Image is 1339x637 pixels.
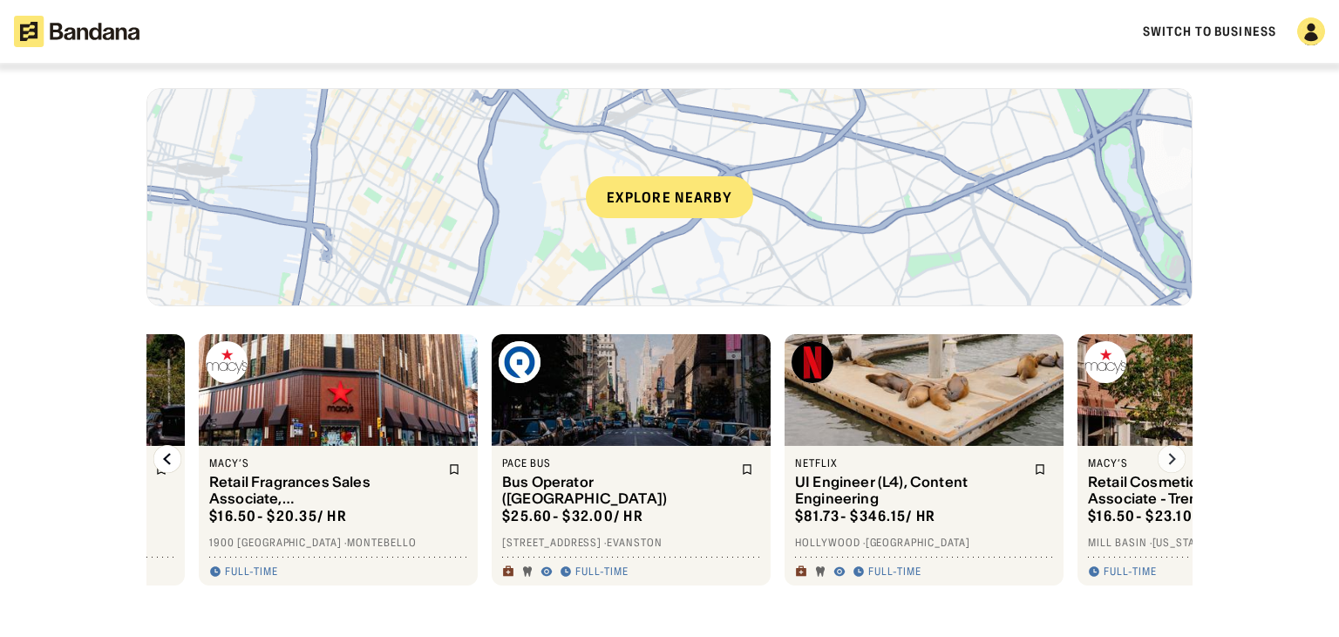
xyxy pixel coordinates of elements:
[199,334,478,586] a: Macy’s logoMacy’sRetail Fragrances Sales Associate, [GEOGRAPHIC_DATA] - Full Time$16.50- $20.35/ ...
[147,89,1192,305] a: Explore nearby
[1158,445,1186,473] img: Right Arrow
[792,341,833,383] img: Netflix logo
[502,507,643,525] div: $ 25.60 - $32.00 / hr
[502,456,731,470] div: Pace Bus
[14,16,139,47] img: Bandana logotype
[785,334,1064,586] a: Netflix logoNetflixUI Engineer (L4), Content Engineering$81.73- $346.15/ hrHollywood ·[GEOGRAPHIC...
[209,474,438,507] div: Retail Fragrances Sales Associate, [GEOGRAPHIC_DATA] - Full Time
[1143,24,1276,39] a: Switch to Business
[492,334,771,586] a: Pace Bus logoPace BusBus Operator ([GEOGRAPHIC_DATA])$25.60- $32.00/ hr[STREET_ADDRESS] ·Evanston...
[209,507,347,525] div: $ 16.50 - $20.35 / hr
[153,445,181,473] img: Left Arrow
[209,456,438,470] div: Macy’s
[1088,456,1316,470] div: Macy’s
[1088,474,1316,507] div: Retail Cosmetics Sales Associate - Trend Beauty, [GEOGRAPHIC_DATA] - Full Time
[795,536,1053,550] div: Hollywood · [GEOGRAPHIC_DATA]
[575,565,629,579] div: Full-time
[206,341,248,383] img: Macy’s logo
[502,474,731,507] div: Bus Operator ([GEOGRAPHIC_DATA])
[586,176,753,218] div: Explore nearby
[209,536,467,550] div: 1900 [GEOGRAPHIC_DATA] · Montebello
[868,565,921,579] div: Full-time
[795,507,935,525] div: $ 81.73 - $346.15 / hr
[225,565,278,579] div: Full-time
[1084,341,1126,383] img: Macy’s logo
[795,456,1023,470] div: Netflix
[795,474,1023,507] div: UI Engineer (L4), Content Engineering
[1104,565,1157,579] div: Full-time
[499,341,540,383] img: Pace Bus logo
[502,536,760,550] div: [STREET_ADDRESS] · Evanston
[1088,507,1222,525] div: $ 16.50 - $23.10 / hr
